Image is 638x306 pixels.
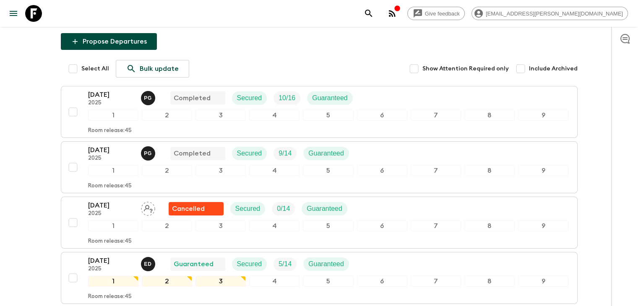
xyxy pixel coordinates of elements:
span: Include Archived [529,65,578,73]
p: 10 / 16 [279,93,295,103]
p: Room release: 45 [88,238,132,245]
div: 3 [195,165,246,176]
span: Ernesto Deciga Alcàntara [141,259,157,266]
p: Guaranteed [308,259,344,269]
p: 0 / 14 [277,204,290,214]
button: menu [5,5,22,22]
div: 5 [303,165,353,176]
p: Cancelled [172,204,205,214]
div: 2 [142,165,192,176]
div: 6 [357,276,407,287]
div: Trip Fill [273,91,300,105]
div: 3 [195,276,246,287]
div: Secured [232,257,267,271]
p: 2025 [88,210,134,217]
div: 9 [518,165,568,176]
p: 2025 [88,155,134,162]
div: Secured [230,202,266,215]
p: Room release: 45 [88,127,132,134]
p: 2025 [88,100,134,106]
div: 9 [518,276,568,287]
p: 5 / 14 [279,259,292,269]
div: 3 [195,110,246,121]
p: Guaranteed [312,93,348,103]
div: Flash Pack cancellation [169,202,224,215]
div: 3 [195,220,246,231]
span: Patricia Gutierrez [141,93,157,100]
div: 4 [249,165,299,176]
p: Completed [174,93,211,103]
div: 7 [411,276,461,287]
div: 8 [464,220,515,231]
p: 9 / 14 [279,148,292,158]
p: Secured [237,259,262,269]
p: Room release: 45 [88,183,132,189]
div: 1 [88,220,138,231]
button: ED [141,257,157,271]
p: Secured [237,148,262,158]
span: Give feedback [420,10,464,17]
p: Bulk update [140,64,179,74]
div: Trip Fill [273,147,297,160]
a: Give feedback [407,7,465,20]
div: 2 [142,110,192,121]
div: 5 [303,276,353,287]
div: 2 [142,276,192,287]
div: Trip Fill [272,202,295,215]
div: 6 [357,165,407,176]
p: Completed [174,148,211,158]
p: Guaranteed [308,148,344,158]
p: Secured [235,204,260,214]
p: E D [144,261,152,267]
button: Propose Departures [61,33,157,50]
div: 5 [303,220,353,231]
div: 7 [411,165,461,176]
div: 9 [518,220,568,231]
button: search adventures [360,5,377,22]
a: Bulk update [116,60,189,78]
button: [DATE]2025Patricia GutierrezCompletedSecuredTrip FillGuaranteed123456789Room release:45 [61,86,578,138]
p: Guaranteed [307,204,342,214]
div: [EMAIL_ADDRESS][PERSON_NAME][DOMAIN_NAME] [471,7,628,20]
div: 6 [357,220,407,231]
div: Trip Fill [273,257,297,271]
span: Patricia Gutierrez [141,149,157,156]
div: 1 [88,276,138,287]
div: 4 [249,220,299,231]
div: 2 [142,220,192,231]
button: [DATE]2025Assign pack leaderFlash Pack cancellationSecuredTrip FillGuaranteed123456789Room releas... [61,197,578,249]
div: 4 [249,110,299,121]
div: 7 [411,110,461,121]
p: Guaranteed [174,259,214,269]
button: [DATE]2025Ernesto Deciga AlcàntaraGuaranteedSecuredTrip FillGuaranteed123456789Room release:45 [61,252,578,304]
div: 5 [303,110,353,121]
span: Assign pack leader [141,204,155,211]
p: [DATE] [88,145,134,155]
div: 8 [464,110,515,121]
div: 9 [518,110,568,121]
span: [EMAIL_ADDRESS][PERSON_NAME][DOMAIN_NAME] [481,10,628,17]
p: 2025 [88,266,134,272]
div: 4 [249,276,299,287]
p: Room release: 45 [88,293,132,300]
div: 8 [464,165,515,176]
p: [DATE] [88,256,134,266]
div: Secured [232,91,267,105]
p: [DATE] [88,200,134,210]
span: Select All [81,65,109,73]
div: 1 [88,110,138,121]
p: [DATE] [88,90,134,100]
span: Show Attention Required only [422,65,509,73]
div: 6 [357,110,407,121]
div: Secured [232,147,267,160]
div: 1 [88,165,138,176]
button: [DATE]2025Patricia GutierrezCompletedSecuredTrip FillGuaranteed123456789Room release:45 [61,141,578,193]
p: Secured [237,93,262,103]
div: 7 [411,220,461,231]
div: 8 [464,276,515,287]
